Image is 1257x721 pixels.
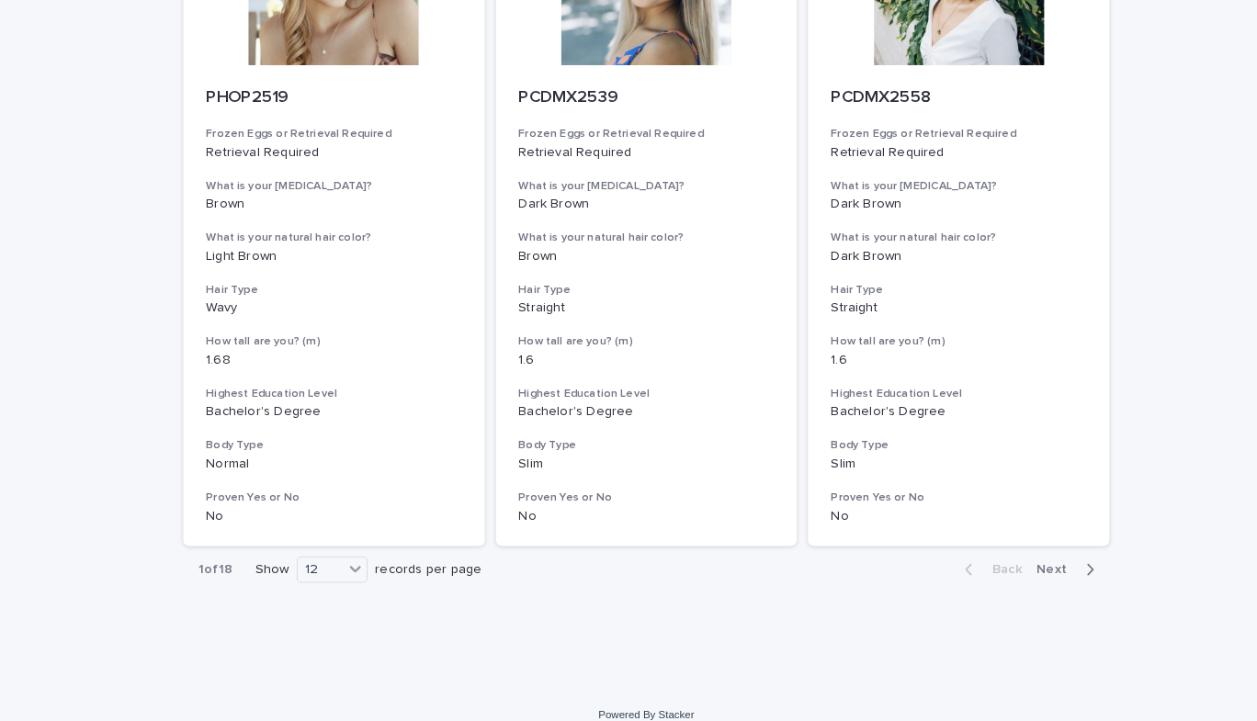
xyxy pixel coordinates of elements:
p: Bachelor's Degree [504,393,753,409]
p: Retrieval Required [200,141,449,156]
h3: Body Type [200,426,449,441]
h3: Body Type [504,426,753,441]
h3: Frozen Eggs or Retrieval Required [504,123,753,138]
h3: Proven Yes or No [200,477,449,491]
h3: What is your natural hair color? [200,224,449,239]
p: PCDMX2558 [808,85,1057,106]
button: Next [1001,546,1079,562]
p: No [504,494,753,510]
h3: Highest Education Level [504,376,753,390]
h3: Frozen Eggs or Retrieval Required [808,123,1057,138]
h3: Hair Type [504,275,753,289]
p: Retrieval Required [504,141,753,156]
p: Wavy [200,292,449,308]
h3: Frozen Eggs or Retrieval Required [200,123,449,138]
p: PCDMX2539 [504,85,753,106]
h3: Body Type [808,426,1057,441]
span: Back [954,547,993,560]
p: Dark Brown [808,191,1057,207]
p: No [808,494,1057,510]
p: No [200,494,449,510]
p: Slim [808,444,1057,459]
p: Slim [504,444,753,459]
p: Retrieval Required [808,141,1057,156]
p: PHOP2519 [200,85,449,106]
h3: Proven Yes or No [808,477,1057,491]
p: Straight [808,292,1057,308]
h3: What is your [MEDICAL_DATA]? [504,174,753,188]
h3: How tall are you? (m) [808,325,1057,340]
p: Brown [200,191,449,207]
p: 1.68 [200,343,449,358]
h3: Proven Yes or No [504,477,753,491]
p: Dark Brown [504,191,753,207]
h3: Highest Education Level [808,376,1057,390]
p: Dark Brown [808,242,1057,257]
h3: Highest Education Level [200,376,449,390]
p: Show [248,546,281,562]
p: Brown [504,242,753,257]
p: records per page [365,546,469,562]
h3: What is your natural hair color? [504,224,753,239]
p: Bachelor's Degree [808,393,1057,409]
h3: How tall are you? (m) [504,325,753,340]
p: Light Brown [200,242,449,257]
h3: What is your [MEDICAL_DATA]? [808,174,1057,188]
h3: What is your [MEDICAL_DATA]? [200,174,449,188]
h3: Hair Type [200,275,449,289]
h3: Hair Type [808,275,1057,289]
h3: How tall are you? (m) [200,325,449,340]
p: Bachelor's Degree [200,393,449,409]
p: 1.6 [504,343,753,358]
a: Powered By Stacker [582,689,674,700]
p: Normal [200,444,449,459]
button: Back [923,546,1001,562]
p: 1 of 18 [178,532,241,577]
div: 12 [289,545,334,564]
p: Straight [504,292,753,308]
p: 1.6 [808,343,1057,358]
span: Next [1008,547,1048,560]
h3: What is your natural hair color? [808,224,1057,239]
